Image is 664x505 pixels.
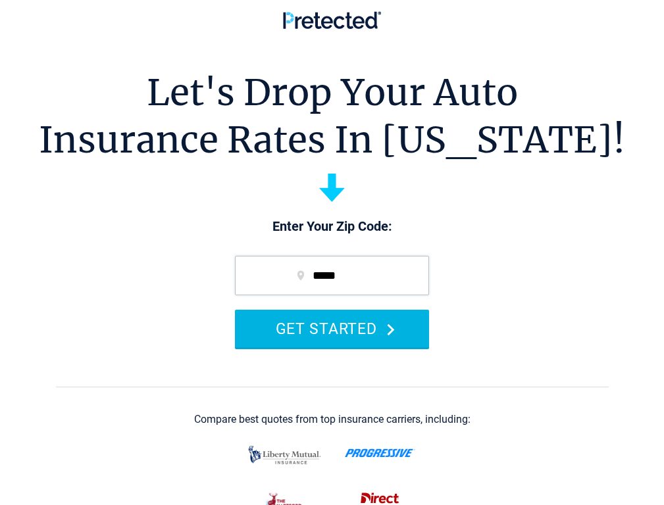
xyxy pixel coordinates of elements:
p: Enter Your Zip Code: [222,218,442,236]
img: progressive [345,448,415,458]
button: GET STARTED [235,310,429,347]
div: Compare best quotes from top insurance carriers, including: [194,414,471,425]
img: liberty [245,439,324,471]
input: zip code [235,256,429,295]
img: Pretected Logo [283,11,381,29]
h1: Let's Drop Your Auto Insurance Rates In [US_STATE]! [39,69,625,164]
